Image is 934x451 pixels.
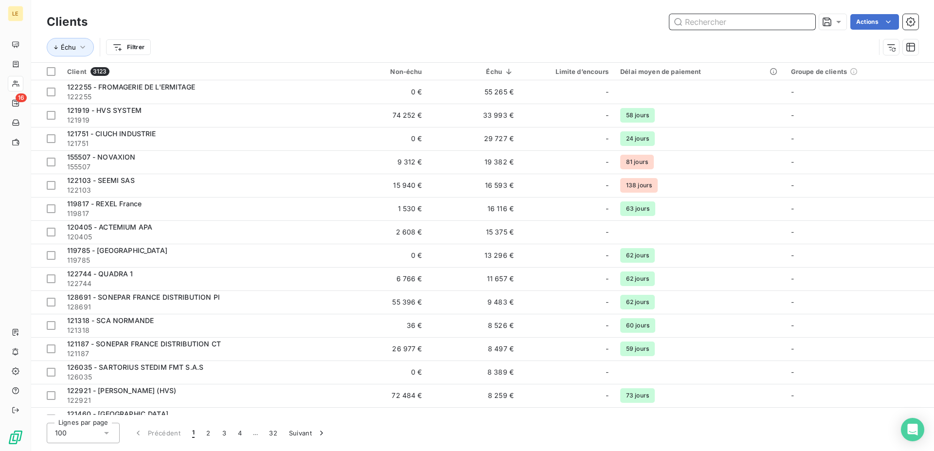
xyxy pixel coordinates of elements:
[55,428,67,438] span: 100
[67,83,195,91] span: 122255 - FROMAGERIE DE L'ERMITAGE
[620,318,655,333] span: 60 jours
[791,368,794,376] span: -
[67,316,154,325] span: 121318 - SCA NORMANDE
[336,407,428,431] td: 0 €
[606,414,609,424] span: -
[669,14,815,30] input: Rechercher
[791,134,794,143] span: -
[428,384,520,407] td: 8 259 €
[67,246,167,254] span: 119785 - [GEOGRAPHIC_DATA]
[336,104,428,127] td: 74 252 €
[67,68,87,75] span: Client
[336,267,428,290] td: 6 766 €
[336,314,428,337] td: 36 €
[67,106,142,114] span: 121919 - HVS SYSTEM
[106,39,151,55] button: Filtrer
[791,391,794,399] span: -
[620,271,655,286] span: 62 jours
[428,150,520,174] td: 19 382 €
[791,321,794,329] span: -
[434,68,514,75] div: Échu
[8,6,23,21] div: LE
[606,367,609,377] span: -
[127,423,186,443] button: Précédent
[620,108,655,123] span: 58 jours
[67,255,330,265] span: 119785
[67,199,142,208] span: 119817 - REXEL France
[791,181,794,189] span: -
[791,68,847,75] span: Groupe de clients
[791,204,794,213] span: -
[606,110,609,120] span: -
[16,93,27,102] span: 16
[606,251,609,260] span: -
[428,407,520,431] td: 8 215 €
[428,267,520,290] td: 11 657 €
[620,68,779,75] div: Délai moyen de paiement
[67,153,136,161] span: 155507 - NOVAXION
[336,220,428,244] td: 2 608 €
[428,361,520,384] td: 8 389 €
[67,325,330,335] span: 121318
[428,80,520,104] td: 55 265 €
[248,425,263,441] span: …
[67,386,176,395] span: 122921 - [PERSON_NAME] (HVS)
[791,415,794,423] span: -
[620,178,658,193] span: 138 jours
[336,197,428,220] td: 1 530 €
[606,274,609,284] span: -
[47,38,94,56] button: Échu
[67,139,330,148] span: 121751
[428,337,520,361] td: 8 497 €
[67,92,330,102] span: 122255
[336,244,428,267] td: 0 €
[901,418,924,441] div: Open Intercom Messenger
[216,423,232,443] button: 3
[620,295,655,309] span: 62 jours
[67,302,330,312] span: 128691
[67,185,330,195] span: 122103
[606,180,609,190] span: -
[61,43,76,51] span: Échu
[336,361,428,384] td: 0 €
[606,391,609,400] span: -
[67,176,135,184] span: 122103 - SEEMI SAS
[791,228,794,236] span: -
[67,209,330,218] span: 119817
[67,232,330,242] span: 120405
[67,340,221,348] span: 121187 - SONEPAR FRANCE DISTRIBUTION CT
[192,428,195,438] span: 1
[791,158,794,166] span: -
[428,104,520,127] td: 33 993 €
[90,67,109,76] span: 3123
[67,396,330,405] span: 122921
[342,68,422,75] div: Non-échu
[791,111,794,119] span: -
[336,127,428,150] td: 0 €
[428,197,520,220] td: 16 116 €
[232,423,248,443] button: 4
[428,127,520,150] td: 29 727 €
[791,298,794,306] span: -
[67,162,330,172] span: 155507
[428,244,520,267] td: 13 296 €
[428,290,520,314] td: 9 483 €
[606,227,609,237] span: -
[428,314,520,337] td: 8 526 €
[606,204,609,214] span: -
[606,87,609,97] span: -
[67,293,220,301] span: 128691 - SONEPAR FRANCE DISTRIBUTION Pl
[283,423,332,443] button: Suivant
[606,134,609,144] span: -
[336,174,428,197] td: 15 940 €
[620,342,655,356] span: 59 jours
[791,251,794,259] span: -
[620,388,655,403] span: 73 jours
[67,129,156,138] span: 121751 - CIUCH INDUSTRIE
[620,131,655,146] span: 24 jours
[336,384,428,407] td: 72 484 €
[8,430,23,445] img: Logo LeanPay
[67,223,152,231] span: 120405 - ACTEMIUM APA
[67,363,203,371] span: 126035 - SARTORIUS STEDIM FMT S.A.S
[606,344,609,354] span: -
